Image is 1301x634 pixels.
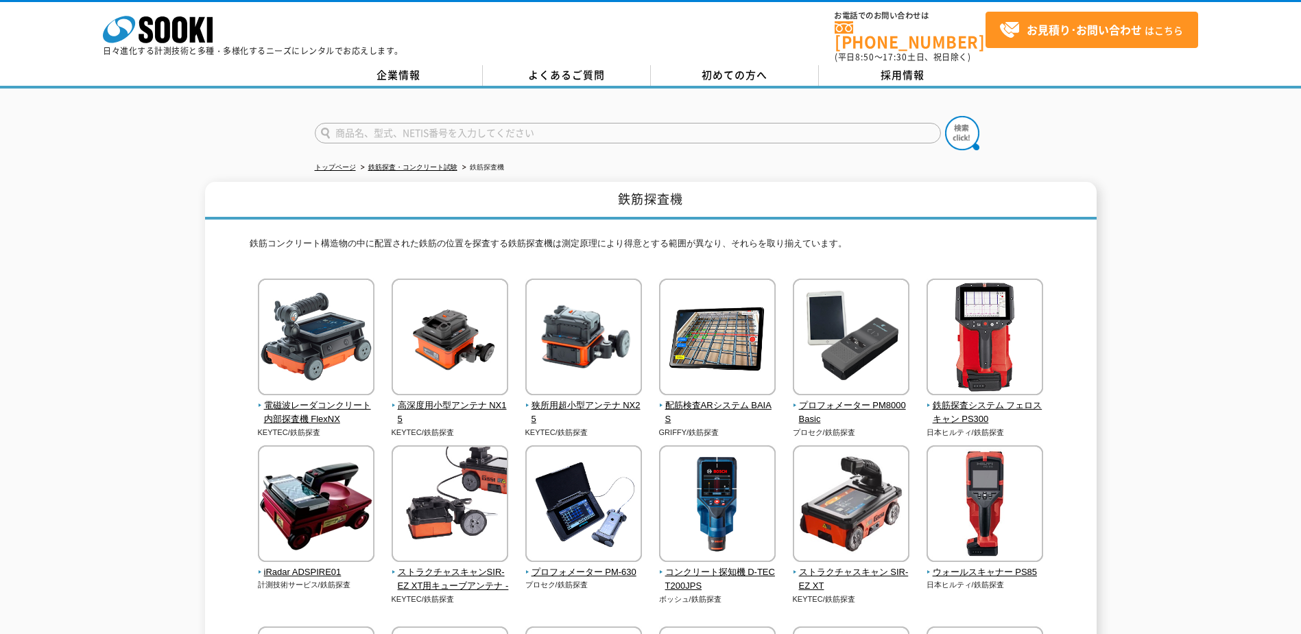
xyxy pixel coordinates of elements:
p: プロセク/鉄筋探査 [793,427,910,438]
a: ストラクチャスキャンSIR-EZ XT用キューブアンテナ - [392,552,509,594]
a: トップページ [315,163,356,171]
span: ストラクチャスキャン SIR-EZ XT [793,565,910,594]
img: プロフォメーター PM8000Basic [793,279,909,399]
p: プロセク/鉄筋探査 [525,579,643,591]
span: 8:50 [855,51,874,63]
p: GRIFFY/鉄筋探査 [659,427,776,438]
a: 鉄筋探査・コンクリート試験 [368,163,457,171]
img: 鉄筋探査システム フェロスキャン PS300 [927,279,1043,399]
img: ストラクチャスキャンSIR-EZ XT用キューブアンテナ - [392,445,508,565]
p: KEYTEC/鉄筋探査 [392,427,509,438]
img: 狭所用超小型アンテナ NX25 [525,279,642,399]
span: 鉄筋探査システム フェロスキャン PS300 [927,399,1044,427]
span: 電磁波レーダコンクリート内部探査機 FlexNX [258,399,375,427]
span: (平日 ～ 土日、祝日除く) [835,51,970,63]
p: 日本ヒルティ/鉄筋探査 [927,579,1044,591]
span: プロフォメーター PM8000Basic [793,399,910,427]
span: お電話でのお問い合わせは [835,12,986,20]
span: 高深度用小型アンテナ NX15 [392,399,509,427]
a: ウォールスキャナー PS85 [927,552,1044,580]
img: ウォールスキャナー PS85 [927,445,1043,565]
a: 採用情報 [819,65,987,86]
li: 鉄筋探査機 [459,161,504,175]
h1: 鉄筋探査機 [205,182,1097,220]
img: 電磁波レーダコンクリート内部探査機 FlexNX [258,279,374,399]
p: KEYTEC/鉄筋探査 [258,427,375,438]
p: 日々進化する計測技術と多種・多様化するニーズにレンタルでお応えします。 [103,47,403,55]
p: ボッシュ/鉄筋探査 [659,594,776,605]
a: 電磁波レーダコンクリート内部探査機 FlexNX [258,386,375,427]
a: ストラクチャスキャン SIR-EZ XT [793,552,910,594]
span: はこちら [999,20,1183,40]
img: btn_search.png [945,116,979,150]
a: [PHONE_NUMBER] [835,21,986,49]
span: ウォールスキャナー PS85 [927,565,1044,580]
span: 配筋検査ARシステム BAIAS [659,399,776,427]
img: コンクリート探知機 D-TECT200JPS [659,445,776,565]
a: 鉄筋探査システム フェロスキャン PS300 [927,386,1044,427]
p: 鉄筋コンクリート構造物の中に配置された鉄筋の位置を探査する鉄筋探査機は測定原理により得意とする範囲が異なり、それらを取り揃えています。 [250,237,1052,258]
a: 狭所用超小型アンテナ NX25 [525,386,643,427]
span: 17:30 [883,51,907,63]
img: 配筋検査ARシステム BAIAS [659,279,776,399]
a: お見積り･お問い合わせはこちら [986,12,1198,48]
span: ストラクチャスキャンSIR-EZ XT用キューブアンテナ - [392,565,509,594]
a: コンクリート探知機 D-TECT200JPS [659,552,776,594]
a: プロフォメーター PM-630 [525,552,643,580]
p: KEYTEC/鉄筋探査 [525,427,643,438]
img: iRadar ADSPIRE01 [258,445,374,565]
p: KEYTEC/鉄筋探査 [392,594,509,605]
img: ストラクチャスキャン SIR-EZ XT [793,445,909,565]
input: 商品名、型式、NETIS番号を入力してください [315,123,941,143]
a: 企業情報 [315,65,483,86]
span: iRadar ADSPIRE01 [258,565,375,580]
span: コンクリート探知機 D-TECT200JPS [659,565,776,594]
span: 初めての方へ [702,67,767,82]
a: iRadar ADSPIRE01 [258,552,375,580]
strong: お見積り･お問い合わせ [1027,21,1142,38]
p: 日本ヒルティ/鉄筋探査 [927,427,1044,438]
a: 配筋検査ARシステム BAIAS [659,386,776,427]
p: 計測技術サービス/鉄筋探査 [258,579,375,591]
a: 高深度用小型アンテナ NX15 [392,386,509,427]
a: 初めての方へ [651,65,819,86]
a: よくあるご質問 [483,65,651,86]
img: 高深度用小型アンテナ NX15 [392,279,508,399]
span: 狭所用超小型アンテナ NX25 [525,399,643,427]
p: KEYTEC/鉄筋探査 [793,594,910,605]
img: プロフォメーター PM-630 [525,445,642,565]
span: プロフォメーター PM-630 [525,565,643,580]
a: プロフォメーター PM8000Basic [793,386,910,427]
